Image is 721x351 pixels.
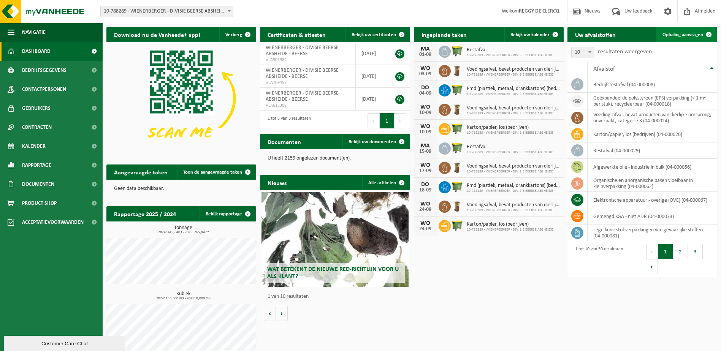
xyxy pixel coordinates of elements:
button: Previous [368,113,380,128]
span: Voedingsafval, bevat producten van dierlijke oorsprong, onverpakt, categorie 3 [467,163,560,169]
button: 2 [673,244,688,259]
p: U heeft 2159 ongelezen document(en). [268,156,402,161]
div: 01-09 [418,52,433,57]
td: elektronische apparatuur - overige (OVE) (04-000067) [588,192,717,208]
h2: Ingeplande taken [414,27,474,42]
span: Karton/papier, los (bedrijven) [467,125,553,131]
span: 10-788289 - WIENERBERGER - DIVISIE BEERSE ABSHEIDE - BEERSE [101,6,233,17]
td: [DATE] [356,42,388,65]
span: Contracten [22,118,52,137]
span: 2024: 153,500 m3 - 2025: 0,000 m3 [110,297,256,300]
span: WIENERBERGER - DIVISIE BEERSE ABSHEIDE - BEERSE [266,45,339,57]
span: Bekijk uw documenten [349,139,396,144]
div: DO [418,182,433,188]
span: Gebruikers [22,99,51,118]
span: Navigatie [22,23,46,42]
a: Bekijk rapportage [200,206,255,221]
span: Dashboard [22,42,51,61]
h2: Certificaten & attesten [260,27,333,42]
p: 1 van 10 resultaten [268,294,406,299]
span: VLA709457 [266,80,349,86]
span: 10-788289 - WIENERBERGER - DIVISIE BEERSE ABSHEIDE [467,208,560,213]
h2: Nieuws [260,175,294,190]
span: 10-788289 - WIENERBERGER - DIVISIE BEERSE ABSHEIDE [467,53,553,58]
img: WB-1100-HPE-GN-50 [451,122,464,135]
button: 1 [380,113,395,128]
span: WIENERBERGER - DIVISIE BEERSE ABSHEIDE - BEERSE [266,90,339,102]
button: Next [395,113,406,128]
span: 10-788289 - WIENERBERGER - DIVISIE BEERSE ABSHEIDE [467,228,553,232]
strong: REGGY DE CLERCQ [519,8,559,14]
div: 18-09 [418,188,433,193]
img: WB-1100-HPE-GN-50 [451,219,464,232]
img: WB-0140-HPE-BN-01 [451,103,464,115]
h3: Kubiek [110,291,256,300]
img: WB-1100-HPE-GN-50 [451,44,464,57]
span: 10-788289 - WIENERBERGER - DIVISIE BEERSE ABSHEIDE [467,131,553,135]
h2: Documenten [260,134,309,149]
a: Wat betekent de nieuwe RED-richtlijn voor u als klant? [261,192,408,287]
td: afgewerkte olie - industrie in bulk (04-000056) [588,159,717,175]
img: WB-1100-HPE-GN-50 [451,141,464,154]
span: Acceptatievoorwaarden [22,213,84,232]
td: [DATE] [356,88,388,111]
div: WO [418,162,433,168]
span: 10-788289 - WIENERBERGER - DIVISIE BEERSE ABSHEIDE [467,169,560,174]
div: WO [418,65,433,71]
span: Bekijk uw certificaten [352,32,396,37]
img: WB-1100-HPE-GN-50 [451,180,464,193]
span: Pmd (plastiek, metaal, drankkartons) (bedrijven) [467,183,560,189]
a: Bekijk uw kalender [504,27,563,42]
div: WO [418,104,433,110]
span: 10-788289 - WIENERBERGER - DIVISIE BEERSE ABSHEIDE [467,189,560,193]
span: 10-788289 - WIENERBERGER - DIVISIE BEERSE ABSHEIDE [467,92,560,96]
td: voedingsafval, bevat producten van dierlijke oorsprong, onverpakt, categorie 3 (04-000024) [588,109,717,126]
img: WB-0140-HPE-BN-01 [451,64,464,77]
div: MA [418,46,433,52]
span: Afvalstof [593,66,615,72]
span: Bedrijfsgegevens [22,61,67,80]
div: 15-09 [418,149,433,154]
span: 10 [572,47,594,58]
h3: Tonnage [110,225,256,234]
span: Karton/papier, los (bedrijven) [467,221,553,228]
span: Toon de aangevraagde taken [183,170,242,175]
span: 2024: 445,640 t - 2025: 265,847 t [110,231,256,234]
span: 10-788289 - WIENERBERGER - DIVISIE BEERSE ABSHEIDE - BEERSE [100,6,233,17]
img: Download de VHEPlus App [106,42,256,155]
button: 3 [688,244,703,259]
span: Bekijk uw kalender [510,32,550,37]
span: Kalender [22,137,46,156]
img: WB-0140-HPE-BN-01 [451,199,464,212]
span: 10-788289 - WIENERBERGER - DIVISIE BEERSE ABSHEIDE [467,111,560,116]
span: Contactpersonen [22,80,66,99]
div: 24-09 [418,226,433,232]
button: Verberg [219,27,255,42]
div: WO [418,201,433,207]
h2: Uw afvalstoffen [567,27,623,42]
div: WO [418,123,433,130]
div: DO [418,85,433,91]
iframe: chat widget [4,334,127,351]
div: MA [418,143,433,149]
h2: Download nu de Vanheede+ app! [106,27,208,42]
span: Restafval [467,47,553,53]
img: WB-0140-HPE-BN-01 [451,161,464,174]
span: 10-788289 - WIENERBERGER - DIVISIE BEERSE ABSHEIDE [467,73,560,77]
td: gemengd KGA - niet ADR (04-000073) [588,208,717,225]
span: 10-788289 - WIENERBERGER - DIVISIE BEERSE ABSHEIDE [467,150,553,155]
span: Documenten [22,175,54,194]
span: Pmd (plastiek, metaal, drankkartons) (bedrijven) [467,86,560,92]
label: resultaten weergeven [598,49,652,55]
button: Next [646,259,658,274]
span: Verberg [225,32,242,37]
div: 10-09 [418,110,433,115]
span: Wat betekent de nieuwe RED-richtlijn voor u als klant? [267,266,399,280]
td: geëxpandeerde polystyreen (EPS) verpakking (< 1 m² per stuk), recycleerbaar (04-000018) [588,93,717,109]
td: bedrijfsrestafval (04-000008) [588,76,717,93]
td: lege kunststof verpakkingen van gevaarlijke stoffen (04-000081) [588,225,717,241]
div: 1 tot 3 van 3 resultaten [264,112,311,129]
p: Geen data beschikbaar. [114,186,249,191]
span: Ophaling aanvragen [662,32,703,37]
